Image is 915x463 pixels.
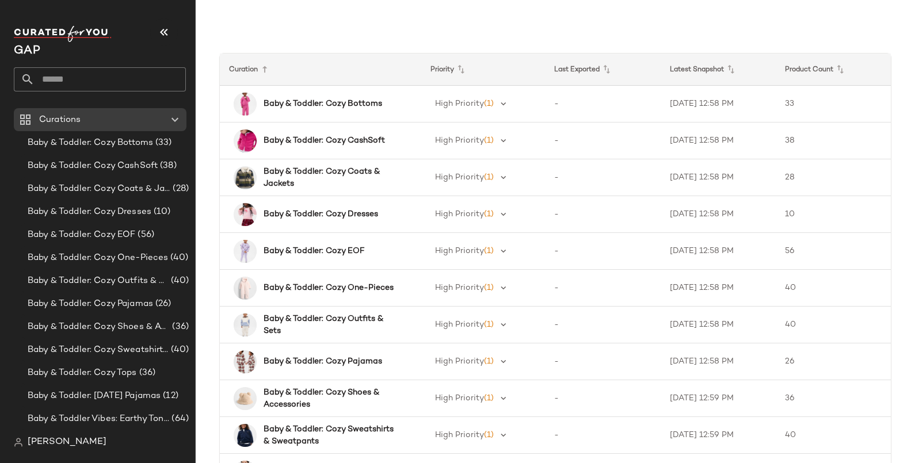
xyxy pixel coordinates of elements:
[169,343,189,357] span: (40)
[264,135,385,147] b: Baby & Toddler: Cozy CashSoft
[545,86,660,123] td: -
[484,394,494,403] span: (1)
[264,387,401,411] b: Baby & Toddler: Cozy Shoes & Accessories
[28,136,153,150] span: Baby & Toddler: Cozy Bottoms
[484,210,494,219] span: (1)
[776,159,891,196] td: 28
[484,136,494,145] span: (1)
[776,380,891,417] td: 36
[153,297,171,311] span: (26)
[776,307,891,343] td: 40
[28,159,158,173] span: Baby & Toddler: Cozy CashSoft
[484,100,494,108] span: (1)
[545,343,660,380] td: -
[484,357,494,366] span: (1)
[776,343,891,380] td: 26
[435,320,484,329] span: High Priority
[484,320,494,329] span: (1)
[28,389,161,403] span: Baby & Toddler: [DATE] Pajamas
[435,431,484,439] span: High Priority
[661,159,776,196] td: [DATE] 12:58 PM
[776,196,891,233] td: 10
[435,357,484,366] span: High Priority
[169,412,189,426] span: (64)
[170,320,189,334] span: (36)
[28,366,137,380] span: Baby & Toddler: Cozy Tops
[661,307,776,343] td: [DATE] 12:58 PM
[28,343,169,357] span: Baby & Toddler: Cozy Sweatshirts & Sweatpants
[545,159,660,196] td: -
[234,93,257,116] img: cn60237670.jpg
[661,196,776,233] td: [DATE] 12:58 PM
[264,423,401,447] b: Baby & Toddler: Cozy Sweatshirts & Sweatpants
[14,438,23,447] img: svg%3e
[435,100,484,108] span: High Priority
[264,245,364,257] b: Baby & Toddler: Cozy EOF
[776,270,891,307] td: 40
[161,389,178,403] span: (12)
[545,270,660,307] td: -
[776,123,891,159] td: 38
[435,210,484,219] span: High Priority
[169,274,189,288] span: (40)
[137,366,156,380] span: (36)
[28,182,170,196] span: Baby & Toddler: Cozy Coats & Jackets
[28,251,168,265] span: Baby & Toddler: Cozy One-Pieces
[545,53,660,86] th: Last Exported
[14,26,112,42] img: cfy_white_logo.C9jOOHJF.svg
[28,297,153,311] span: Baby & Toddler: Cozy Pajamas
[28,412,169,426] span: Baby & Toddler Vibes: Earthy Tones
[484,431,494,439] span: (1)
[234,313,257,336] img: cn60617030.jpg
[545,417,660,454] td: -
[234,424,257,447] img: cn59913013.jpg
[264,98,382,110] b: Baby & Toddler: Cozy Bottoms
[545,307,660,343] td: -
[234,350,257,373] img: cn60669064.jpg
[661,380,776,417] td: [DATE] 12:59 PM
[545,123,660,159] td: -
[435,247,484,255] span: High Priority
[545,380,660,417] td: -
[28,274,169,288] span: Baby & Toddler: Cozy Outfits & Sets
[776,53,891,86] th: Product Count
[435,284,484,292] span: High Priority
[484,284,494,292] span: (1)
[661,53,776,86] th: Latest Snapshot
[14,45,40,57] span: Current Company Name
[435,136,484,145] span: High Priority
[545,196,660,233] td: -
[264,313,401,337] b: Baby & Toddler: Cozy Outfits & Sets
[661,233,776,270] td: [DATE] 12:58 PM
[264,355,382,368] b: Baby & Toddler: Cozy Pajamas
[158,159,177,173] span: (38)
[661,86,776,123] td: [DATE] 12:58 PM
[135,228,154,242] span: (56)
[661,270,776,307] td: [DATE] 12:58 PM
[435,394,484,403] span: High Priority
[234,203,257,226] img: cn60331806.jpg
[484,247,494,255] span: (1)
[264,282,394,294] b: Baby & Toddler: Cozy One-Pieces
[28,228,135,242] span: Baby & Toddler: Cozy EOF
[28,435,106,449] span: [PERSON_NAME]
[435,173,484,182] span: High Priority
[151,205,171,219] span: (10)
[661,123,776,159] td: [DATE] 12:58 PM
[234,129,257,152] img: cn59929020.jpg
[153,136,172,150] span: (33)
[264,166,401,190] b: Baby & Toddler: Cozy Coats & Jackets
[168,251,188,265] span: (40)
[39,113,81,127] span: Curations
[661,417,776,454] td: [DATE] 12:59 PM
[264,208,378,220] b: Baby & Toddler: Cozy Dresses
[234,240,257,263] img: cn60213542.jpg
[170,182,189,196] span: (28)
[776,86,891,123] td: 33
[28,320,170,334] span: Baby & Toddler: Cozy Shoes & Accessories
[421,53,545,86] th: Priority
[234,387,257,410] img: cn60219595.jpg
[28,205,151,219] span: Baby & Toddler: Cozy Dresses
[661,343,776,380] td: [DATE] 12:58 PM
[234,277,257,300] img: cn60127558.jpg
